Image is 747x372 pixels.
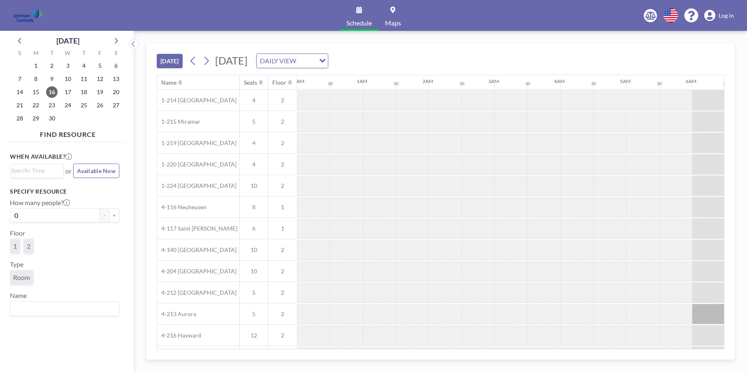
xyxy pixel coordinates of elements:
div: 30 [328,81,333,86]
span: Saturday, September 13, 2025 [110,73,122,85]
span: Saturday, September 6, 2025 [110,60,122,72]
div: F [92,49,108,59]
span: 2 [268,289,297,296]
div: 3AM [488,78,499,84]
div: M [28,49,44,59]
span: 5 [240,118,268,125]
span: Wednesday, September 17, 2025 [62,86,74,98]
h3: Specify resource [10,188,119,195]
label: Floor [10,229,25,237]
span: Monday, September 1, 2025 [30,60,42,72]
span: Tuesday, September 2, 2025 [46,60,58,72]
span: Monday, September 15, 2025 [30,86,42,98]
span: 8 [240,203,268,211]
span: 1-224 [GEOGRAPHIC_DATA] [157,182,237,189]
span: Saturday, September 27, 2025 [110,99,122,111]
span: Tuesday, September 30, 2025 [46,113,58,124]
button: + [109,208,119,222]
span: Sunday, September 21, 2025 [14,99,26,111]
span: Wednesday, September 10, 2025 [62,73,74,85]
span: 4-216 Hayward [157,332,201,339]
span: Available Now [77,167,116,174]
a: Log in [704,10,734,21]
span: 10 [240,246,268,254]
span: 1-219 [GEOGRAPHIC_DATA] [157,139,237,147]
span: Thursday, September 25, 2025 [78,99,90,111]
input: Search for option [11,303,114,314]
span: Friday, September 19, 2025 [94,86,106,98]
span: Sunday, September 28, 2025 [14,113,26,124]
span: 2 [268,246,297,254]
span: 4-204 [GEOGRAPHIC_DATA] [157,268,237,275]
span: Monday, September 22, 2025 [30,99,42,111]
span: 2 [27,242,30,250]
div: 30 [459,81,464,86]
span: Log in [719,12,734,19]
div: 5AM [620,78,631,84]
span: 1-214 [GEOGRAPHIC_DATA] [157,97,237,104]
span: or [65,167,72,175]
span: 10 [240,182,268,189]
div: 6AM [686,78,696,84]
span: Sunday, September 7, 2025 [14,73,26,85]
div: Floor [272,79,286,86]
span: 1 [13,242,17,250]
label: Type [10,260,23,268]
span: Maps [385,20,401,26]
span: Saturday, September 20, 2025 [110,86,122,98]
span: Thursday, September 18, 2025 [78,86,90,98]
label: Name [10,291,27,300]
div: S [12,49,28,59]
span: Monday, September 29, 2025 [30,113,42,124]
span: [DATE] [215,54,248,67]
span: 1-220 [GEOGRAPHIC_DATA] [157,161,237,168]
div: 12AM [291,78,304,84]
div: Seats [244,79,257,86]
span: Friday, September 26, 2025 [94,99,106,111]
span: Sunday, September 14, 2025 [14,86,26,98]
span: 2 [268,332,297,339]
input: Search for option [299,55,314,66]
span: 2 [268,182,297,189]
span: DAILY VIEW [258,55,298,66]
span: 2 [268,268,297,275]
div: [DATE] [56,35,79,46]
div: Name [161,79,176,86]
span: 12 [240,332,268,339]
span: 4-213 Aurora [157,310,196,318]
span: 1 [268,225,297,232]
span: 4 [240,97,268,104]
div: S [108,49,124,59]
div: 4AM [554,78,565,84]
span: Room [13,273,30,282]
span: 5 [240,289,268,296]
button: - [100,208,109,222]
img: organization-logo [13,7,42,24]
span: Thursday, September 4, 2025 [78,60,90,72]
span: 1 [268,203,297,211]
div: 30 [525,81,530,86]
span: 4 [240,161,268,168]
span: 6 [240,225,268,232]
div: 2AM [422,78,433,84]
span: Schedule [346,20,372,26]
span: 2 [268,161,297,168]
span: Thursday, September 11, 2025 [78,73,90,85]
span: Monday, September 8, 2025 [30,73,42,85]
h4: FIND RESOURCE [10,127,126,139]
span: 4-212 [GEOGRAPHIC_DATA] [157,289,237,296]
div: 30 [657,81,662,86]
div: 30 [591,81,596,86]
div: T [44,49,60,59]
span: 1-215 Miramar [157,118,200,125]
span: 2 [268,139,297,147]
div: 1AM [357,78,367,84]
span: Friday, September 5, 2025 [94,60,106,72]
div: W [60,49,76,59]
span: 4 [240,139,268,147]
span: 2 [268,97,297,104]
span: 10 [240,268,268,275]
span: Tuesday, September 23, 2025 [46,99,58,111]
div: Search for option [10,164,63,177]
span: 2 [268,310,297,318]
